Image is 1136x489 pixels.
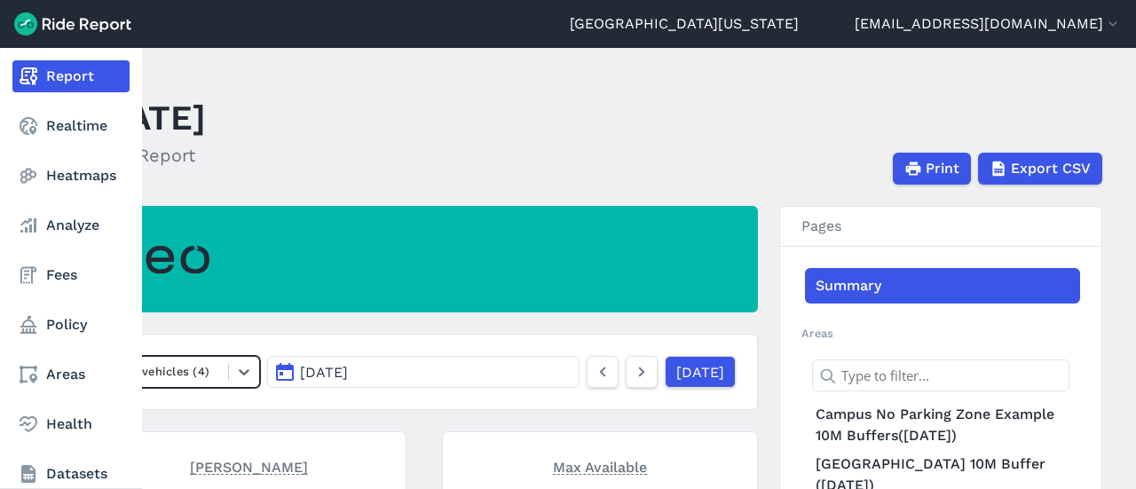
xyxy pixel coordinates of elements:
[812,359,1069,391] input: Type to filter...
[893,153,971,185] button: Print
[12,160,130,192] a: Heatmaps
[12,60,130,92] a: Report
[14,12,131,35] img: Ride Report
[570,13,799,35] a: [GEOGRAPHIC_DATA][US_STATE]
[91,93,206,142] h1: [DATE]
[190,457,308,475] span: [PERSON_NAME]
[12,359,130,390] a: Areas
[267,356,580,388] button: [DATE]
[12,110,130,142] a: Realtime
[805,268,1080,304] a: Summary
[112,235,209,284] img: Veo
[805,400,1080,450] a: Campus No Parking Zone Example 10M Buffers([DATE])
[665,356,736,388] a: [DATE]
[553,457,647,475] span: Max Available
[91,142,206,169] h2: Daily Report
[801,325,1080,342] h2: Areas
[12,259,130,291] a: Fees
[855,13,1122,35] button: [EMAIL_ADDRESS][DOMAIN_NAME]
[780,207,1101,247] h3: Pages
[978,153,1102,185] button: Export CSV
[12,209,130,241] a: Analyze
[12,408,130,440] a: Health
[926,158,959,179] span: Print
[1011,158,1091,179] span: Export CSV
[12,309,130,341] a: Policy
[300,364,348,381] span: [DATE]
